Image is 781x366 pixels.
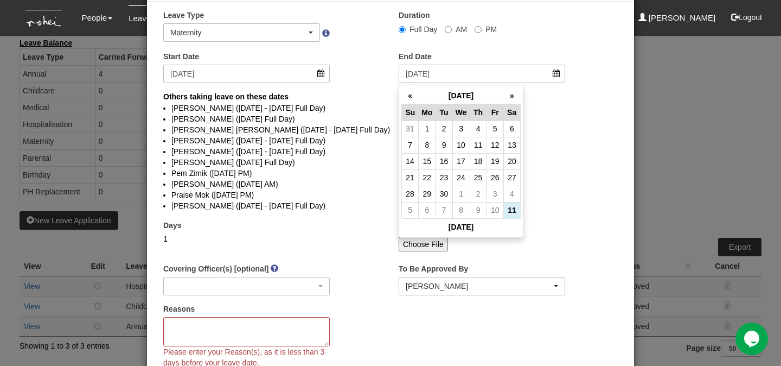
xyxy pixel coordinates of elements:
[163,23,320,42] button: Maternity
[436,202,452,218] td: 7
[402,202,419,218] td: 5
[436,137,452,153] td: 9
[503,169,520,186] td: 27
[470,186,486,202] td: 2
[163,65,330,83] input: d/m/yyyy
[486,169,503,186] td: 26
[436,169,452,186] td: 23
[171,135,610,146] li: [PERSON_NAME] ([DATE] - [DATE] Full Day)
[452,104,470,121] th: We
[171,190,610,200] li: Praise Mok ([DATE] PM)
[171,168,610,179] li: Pem Zimik ([DATE] PM)
[485,25,497,34] span: PM
[399,263,468,274] label: To Be Approved By
[171,124,610,135] li: [PERSON_NAME] [PERSON_NAME] ([DATE] - [DATE] Full Day)
[470,104,486,121] th: Th
[419,169,436,186] td: 22
[503,186,520,202] td: 4
[402,186,419,202] td: 28
[503,137,520,153] td: 13
[399,237,448,251] input: Choose File
[163,10,204,21] label: Leave Type
[419,202,436,218] td: 6
[470,153,486,169] td: 18
[470,137,486,153] td: 11
[419,153,436,169] td: 15
[452,186,470,202] td: 1
[452,121,470,137] td: 3
[436,153,452,169] td: 16
[452,169,470,186] td: 24
[399,65,565,83] input: d/m/yyyy
[436,104,452,121] th: Tu
[406,281,552,292] div: [PERSON_NAME]
[436,186,452,202] td: 30
[486,186,503,202] td: 3
[402,218,521,235] th: [DATE]
[171,200,610,211] li: [PERSON_NAME] ([DATE] - [DATE] Full Day)
[503,87,520,104] th: »
[399,277,565,295] button: Daniel Low
[402,137,419,153] td: 7
[163,51,199,62] label: Start Date
[456,25,467,34] span: AM
[171,157,610,168] li: [PERSON_NAME] ([DATE] Full Day)
[163,304,195,314] label: Reasons
[503,104,520,121] th: Sa
[470,202,486,218] td: 9
[503,153,520,169] td: 20
[171,113,610,124] li: [PERSON_NAME] ([DATE] Full Day)
[470,121,486,137] td: 4
[486,137,503,153] td: 12
[735,323,770,355] iframe: chat widget
[486,153,503,169] td: 19
[419,87,504,104] th: [DATE]
[402,121,419,137] td: 31
[163,263,268,274] label: Covering Officer(s) [optional]
[470,169,486,186] td: 25
[419,121,436,137] td: 1
[399,51,432,62] label: End Date
[163,234,330,244] div: 1
[163,92,289,101] b: Others taking leave on these dates
[503,202,520,218] td: 11
[452,137,470,153] td: 10
[171,103,610,113] li: [PERSON_NAME] ([DATE] - [DATE] Full Day)
[419,137,436,153] td: 8
[436,121,452,137] td: 2
[452,153,470,169] td: 17
[486,121,503,137] td: 5
[402,169,419,186] td: 21
[163,220,181,231] label: Days
[402,104,419,121] th: Su
[171,146,610,157] li: [PERSON_NAME] ([DATE] - [DATE] Full Day)
[409,25,437,34] span: Full Day
[452,202,470,218] td: 8
[503,121,520,137] td: 6
[402,87,419,104] th: «
[419,186,436,202] td: 29
[399,10,430,21] label: Duration
[402,153,419,169] td: 14
[486,202,503,218] td: 10
[170,27,306,38] div: Maternity
[486,104,503,121] th: Fr
[171,179,610,190] li: [PERSON_NAME] ([DATE] AM)
[419,104,436,121] th: Mo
